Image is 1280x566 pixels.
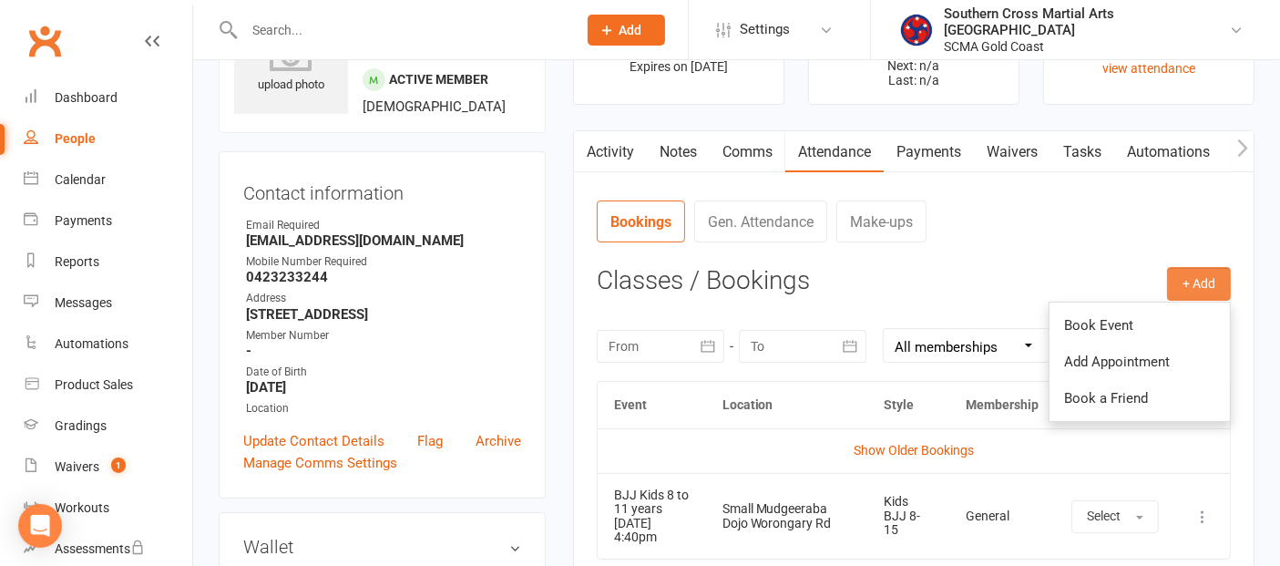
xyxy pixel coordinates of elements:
div: Calendar [55,172,106,187]
span: 1 [111,458,126,473]
div: Product Sales [55,377,133,392]
strong: - [246,343,521,359]
div: Messages [55,295,112,310]
a: Workouts [24,488,192,529]
div: Assessments [55,541,145,556]
a: Bookings [597,201,685,242]
strong: 0423233244 [246,269,521,285]
a: Flag [417,430,443,452]
span: Active member [389,72,488,87]
a: Manage Comms Settings [243,452,397,474]
a: People [24,118,192,160]
button: Select [1071,500,1159,533]
div: Member Number [246,327,521,345]
a: Attendance [785,131,884,173]
a: Notes [647,131,710,173]
a: Product Sales [24,365,192,406]
a: Book a Friend [1050,380,1230,417]
div: Waivers [55,459,99,474]
span: [DEMOGRAPHIC_DATA] [363,98,506,115]
div: Open Intercom Messenger [18,504,62,548]
a: Activity [574,131,647,173]
th: Location [706,382,868,428]
a: Make-ups [836,201,927,242]
a: Update Contact Details [243,430,384,452]
a: Add Appointment [1050,344,1230,380]
div: Kids BJJ 8-15 [884,495,933,537]
th: Membership [949,382,1055,428]
div: Gradings [55,418,107,433]
div: People [55,131,96,146]
a: Automations [1114,131,1223,173]
a: Payments [884,131,974,173]
span: Settings [740,9,790,50]
a: Tasks [1050,131,1114,173]
a: Waivers [974,131,1050,173]
th: Event [598,382,706,428]
div: Location [246,400,521,417]
a: Dashboard [24,77,192,118]
a: Book Event [1050,307,1230,344]
h3: Wallet [243,537,521,557]
div: General [966,509,1039,523]
h3: Classes / Bookings [597,267,1231,295]
th: Style [867,382,949,428]
a: Comms [710,131,785,173]
div: Payments [55,213,112,228]
div: Dashboard [55,90,118,105]
div: Southern Cross Martial Arts [GEOGRAPHIC_DATA] [944,5,1229,38]
div: Workouts [55,500,109,515]
img: thumb_image1620786302.png [898,12,935,48]
a: Automations [24,324,192,365]
h3: Contact information [243,176,521,203]
a: Waivers 1 [24,447,192,488]
a: Calendar [24,160,192,201]
a: Reports [24,242,192,283]
button: + Add [1167,267,1231,300]
input: Search... [239,17,564,43]
span: Add [620,23,642,37]
div: Date of Birth [246,364,521,381]
strong: [STREET_ADDRESS] [246,306,521,323]
a: Gen. Attendance [694,201,827,242]
strong: [DATE] [246,379,521,396]
div: SCMA Gold Coast [944,38,1229,55]
div: Address [246,290,521,307]
div: Small Mudgeeraba Dojo Worongary Rd [722,502,852,530]
div: BJJ Kids 8 to 11 years [614,489,690,517]
a: Show Older Bookings [854,443,974,458]
button: Add [588,15,665,46]
a: Clubworx [22,18,67,64]
div: Email Required [246,217,521,234]
div: Automations [55,336,128,351]
div: upload photo [234,35,348,95]
p: Next: n/a Last: n/a [825,58,1002,87]
a: Payments [24,201,192,242]
span: Expires on [DATE] [630,59,728,74]
a: Gradings [24,406,192,447]
a: Archive [476,430,521,452]
span: Select [1087,509,1121,523]
div: Reports [55,254,99,269]
div: Mobile Number Required [246,253,521,271]
strong: [EMAIL_ADDRESS][DOMAIN_NAME] [246,232,521,249]
a: Messages [24,283,192,324]
td: [DATE] 4:40pm [598,473,706,560]
a: view attendance [1102,61,1195,76]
